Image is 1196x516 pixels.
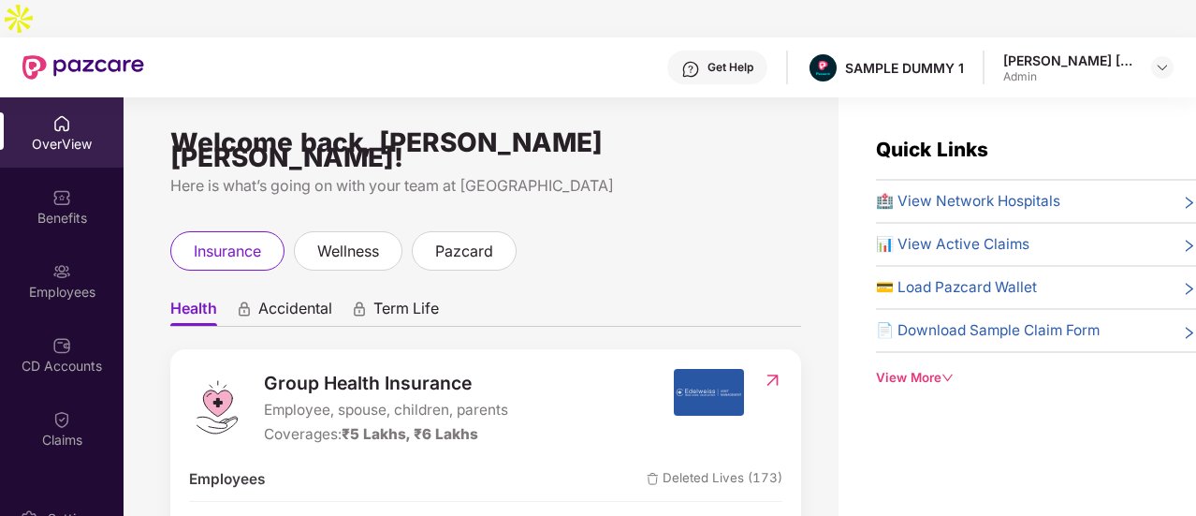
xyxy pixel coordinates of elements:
span: right [1182,280,1196,299]
img: svg+xml;base64,PHN2ZyBpZD0iRW1wbG95ZWVzIiB4bWxucz0iaHR0cDovL3d3dy53My5vcmcvMjAwMC9zdmciIHdpZHRoPS... [52,262,71,281]
span: pazcard [435,240,493,263]
img: svg+xml;base64,PHN2ZyBpZD0iSG9tZSIgeG1sbnM9Imh0dHA6Ly93d3cudzMub3JnLzIwMDAvc3ZnIiB3aWR0aD0iMjAiIG... [52,114,71,133]
span: Accidental [258,299,332,326]
div: Get Help [707,60,753,75]
img: Pazcare_Alternative_logo-01-01.png [809,54,837,81]
div: animation [236,301,253,317]
span: right [1182,323,1196,342]
span: Term Life [373,299,439,326]
span: ₹5 Lakhs, ₹6 Lakhs [342,425,478,443]
span: 🏥 View Network Hospitals [876,190,1060,213]
img: svg+xml;base64,PHN2ZyBpZD0iQmVuZWZpdHMiIHhtbG5zPSJodHRwOi8vd3d3LnczLm9yZy8yMDAwL3N2ZyIgd2lkdGg9Ij... [52,188,71,207]
span: 📊 View Active Claims [876,233,1029,256]
div: [PERSON_NAME] [PERSON_NAME] [1003,52,1134,69]
img: RedirectIcon [763,371,782,390]
span: right [1182,194,1196,213]
img: svg+xml;base64,PHN2ZyBpZD0iQ0RfQWNjb3VudHMiIGRhdGEtbmFtZT0iQ0QgQWNjb3VudHMiIHhtbG5zPSJodHRwOi8vd3... [52,336,71,355]
span: Employee, spouse, children, parents [264,399,508,421]
span: Employees [189,468,265,491]
img: svg+xml;base64,PHN2ZyBpZD0iQ2xhaW0iIHhtbG5zPSJodHRwOi8vd3d3LnczLm9yZy8yMDAwL3N2ZyIgd2lkdGg9IjIwIi... [52,410,71,429]
span: Deleted Lives (173) [647,468,782,491]
img: New Pazcare Logo [22,55,144,80]
div: View More [876,368,1196,388]
span: down [941,372,954,384]
img: deleteIcon [647,473,659,485]
div: Here is what’s going on with your team at [GEOGRAPHIC_DATA] [170,174,801,198]
span: Health [170,299,217,326]
div: Welcome back, [PERSON_NAME] [PERSON_NAME]! [170,135,801,165]
span: 💳 Load Pazcard Wallet [876,276,1037,299]
span: insurance [194,240,261,263]
span: 📄 Download Sample Claim Form [876,319,1100,342]
span: right [1182,237,1196,256]
img: svg+xml;base64,PHN2ZyBpZD0iRHJvcGRvd24tMzJ4MzIiIHhtbG5zPSJodHRwOi8vd3d3LnczLm9yZy8yMDAwL3N2ZyIgd2... [1155,60,1170,75]
div: animation [351,301,368,317]
div: SAMPLE DUMMY 1 [845,59,964,77]
div: Coverages: [264,423,508,446]
img: svg+xml;base64,PHN2ZyBpZD0iSGVscC0zMngzMiIgeG1sbnM9Imh0dHA6Ly93d3cudzMub3JnLzIwMDAvc3ZnIiB3aWR0aD... [681,60,700,79]
span: wellness [317,240,379,263]
div: Admin [1003,69,1134,84]
img: insurerIcon [674,369,744,416]
span: Group Health Insurance [264,369,508,397]
span: Quick Links [876,138,988,161]
img: logo [189,379,245,435]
